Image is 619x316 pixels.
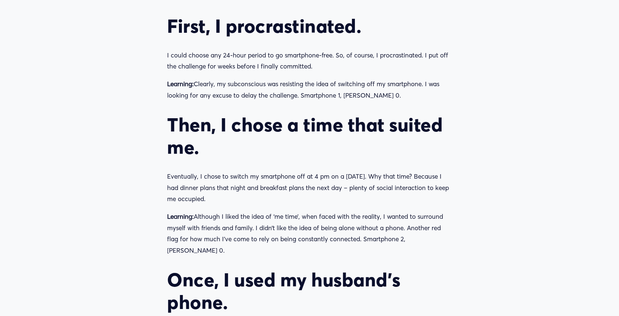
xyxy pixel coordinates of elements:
[167,171,452,205] p: Eventually, I chose to switch my smartphone off at 4 pm on a [DATE]. Why that time? Because I had...
[167,15,452,37] h2: First, I procrastinated.
[167,113,452,158] h2: Then, I chose a time that suited me.
[167,268,452,313] h2: Once, I used my husband’s phone.
[167,211,452,256] p: Although I liked the idea of ‘me time’, when faced with the reality, I wanted to surround myself ...
[167,213,194,220] strong: Learning:
[167,78,452,101] p: Clearly, my subconscious was resisting the idea of switching off my smartphone. I was looking for...
[167,50,452,72] p: I could choose any 24-hour period to go smartphone-free. So, of course, I procrastinated. I put o...
[167,80,194,88] strong: Learning:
